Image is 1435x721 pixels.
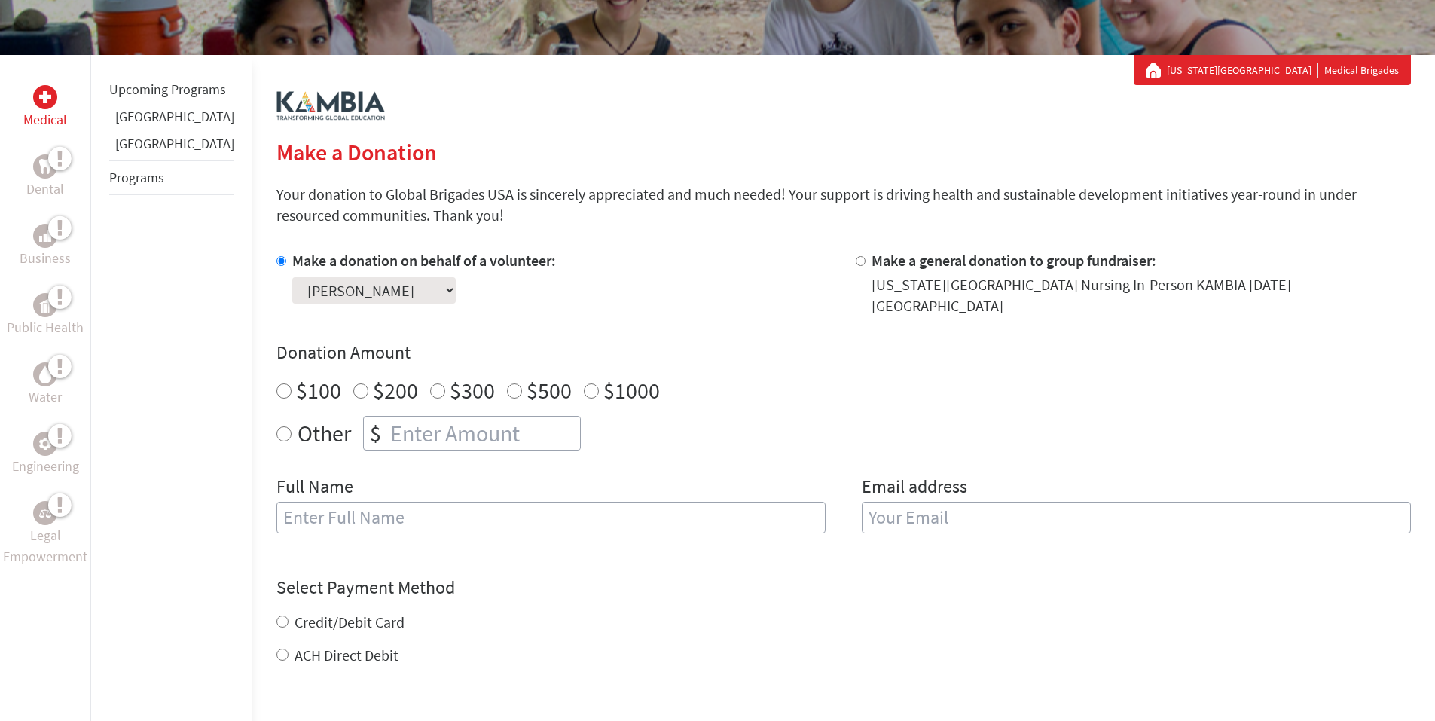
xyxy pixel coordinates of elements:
[276,91,385,121] img: logo-kambia.png
[39,509,51,518] img: Legal Empowerment
[364,417,387,450] div: $
[33,501,57,525] div: Legal Empowerment
[29,362,62,408] a: WaterWater
[39,438,51,450] img: Engineering
[39,365,51,383] img: Water
[298,416,351,451] label: Other
[33,432,57,456] div: Engineering
[29,386,62,408] p: Water
[23,85,67,130] a: MedicalMedical
[12,456,79,477] p: Engineering
[109,81,226,98] a: Upcoming Programs
[33,293,57,317] div: Public Health
[276,475,353,502] label: Full Name
[527,376,572,405] label: $500
[26,154,64,200] a: DentalDental
[39,159,51,173] img: Dental
[862,502,1411,533] input: Your Email
[295,646,398,664] label: ACH Direct Debit
[373,376,418,405] label: $200
[33,154,57,179] div: Dental
[872,274,1411,316] div: [US_STATE][GEOGRAPHIC_DATA] Nursing In-Person KAMBIA [DATE] [GEOGRAPHIC_DATA]
[23,109,67,130] p: Medical
[26,179,64,200] p: Dental
[109,160,234,195] li: Programs
[109,133,234,160] li: Panama
[33,362,57,386] div: Water
[276,502,826,533] input: Enter Full Name
[39,91,51,103] img: Medical
[20,224,71,269] a: BusinessBusiness
[292,251,556,270] label: Make a donation on behalf of a volunteer:
[862,475,967,502] label: Email address
[1167,63,1318,78] a: [US_STATE][GEOGRAPHIC_DATA]
[276,139,1411,166] h2: Make a Donation
[295,613,405,631] label: Credit/Debit Card
[39,230,51,242] img: Business
[33,85,57,109] div: Medical
[1146,63,1399,78] div: Medical Brigades
[276,576,1411,600] h4: Select Payment Method
[20,248,71,269] p: Business
[276,184,1411,226] p: Your donation to Global Brigades USA is sincerely appreciated and much needed! Your support is dr...
[3,525,87,567] p: Legal Empowerment
[276,341,1411,365] h4: Donation Amount
[7,317,84,338] p: Public Health
[109,106,234,133] li: Belize
[109,169,164,186] a: Programs
[296,376,341,405] label: $100
[3,501,87,567] a: Legal EmpowermentLegal Empowerment
[115,135,234,152] a: [GEOGRAPHIC_DATA]
[450,376,495,405] label: $300
[603,376,660,405] label: $1000
[115,108,234,125] a: [GEOGRAPHIC_DATA]
[7,293,84,338] a: Public HealthPublic Health
[39,298,51,313] img: Public Health
[33,224,57,248] div: Business
[387,417,580,450] input: Enter Amount
[12,432,79,477] a: EngineeringEngineering
[872,251,1156,270] label: Make a general donation to group fundraiser:
[109,73,234,106] li: Upcoming Programs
